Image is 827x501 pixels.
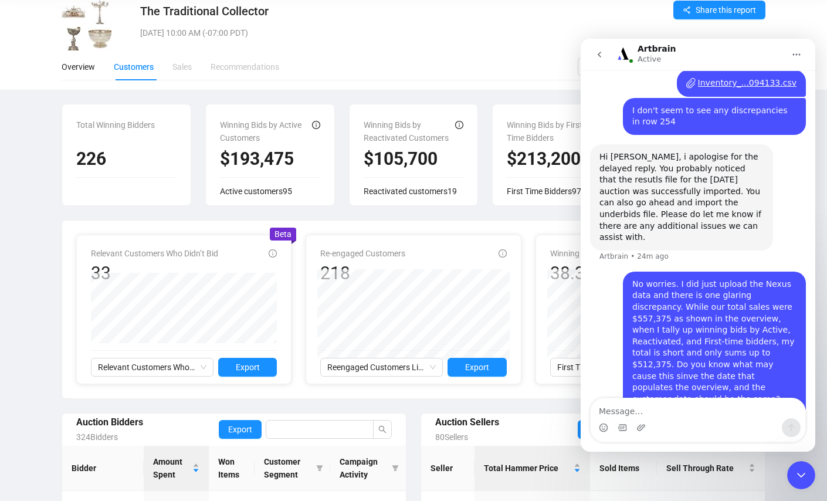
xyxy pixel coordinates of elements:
[327,358,436,376] span: Reengaged Customers List
[320,249,405,258] span: Re-engaged Customers
[76,148,177,170] h2: 226
[172,60,192,73] div: Sales
[683,6,691,14] span: share-alt
[696,4,756,16] span: Share this report
[507,148,607,170] h2: $213,200
[421,446,474,491] th: Seller
[465,361,489,374] span: Export
[153,455,190,481] span: Amount Spent
[474,446,591,491] th: Total Hammer Price
[320,262,405,285] div: 218
[269,249,277,258] span: info-circle
[435,432,468,442] span: 80 Sellers
[316,465,323,472] span: filter
[62,60,95,73] div: Overview
[88,1,111,24] img: 2002_01.jpg
[220,148,320,170] h2: $193,475
[673,1,765,19] button: Share this report
[364,148,464,170] h2: $105,700
[274,229,292,239] span: Beta
[228,423,252,436] span: Export
[91,262,218,285] div: 33
[62,446,144,491] th: Bidder
[557,358,666,376] span: First Time Bidders List
[364,187,457,196] span: Reactivated customers 19
[364,119,456,141] div: Winning Bids by Reactivated Customers
[264,455,311,481] span: Customer Segment
[62,27,85,50] img: 2003_01.jpg
[76,432,118,442] span: 324 Bidders
[389,453,401,483] span: filter
[378,425,387,434] span: search
[209,446,255,491] th: Won Items
[144,446,209,491] th: Amount Spent
[550,262,675,285] div: 38.3%
[392,465,399,472] span: filter
[657,446,765,491] th: Sell Through Rate
[314,453,326,483] span: filter
[140,3,572,19] div: The Traditional Collector
[590,446,656,491] th: Sold Items
[98,358,206,376] span: Relevant Customers Who Didn’t Bid
[220,119,312,141] div: Winning Bids by Active Customers
[312,121,320,129] span: info-circle
[578,420,621,439] button: Export
[787,461,815,489] iframe: Intercom live chat
[88,27,111,50] img: 2004_01.jpg
[219,420,262,439] button: Export
[76,119,177,141] div: Total Winning Bidders
[236,361,260,374] span: Export
[340,455,387,481] span: Campaign Activity
[218,358,277,377] button: Export
[62,1,85,24] img: 2001_01.jpg
[140,26,572,39] div: [DATE] 10:00 AM (-07:00 PDT)
[499,249,507,258] span: info-circle
[435,415,578,429] div: Auction Sellers
[550,249,675,258] span: Winning Bids by First Time Bidders
[76,415,219,429] div: Auction Bidders
[666,462,746,475] span: Sell Through Rate
[581,39,815,452] iframe: Intercom live chat
[448,358,506,377] button: Export
[211,60,279,73] div: Recommendations
[220,187,292,196] span: Active customers 95
[91,249,218,258] span: Relevant Customers Who Didn’t Bid
[114,60,154,73] div: Customers
[455,121,463,129] span: info-circle
[484,462,572,475] span: Total Hammer Price
[507,187,581,196] span: First Time Bidders 97
[507,119,599,141] div: Winning Bids by First Time Bidders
